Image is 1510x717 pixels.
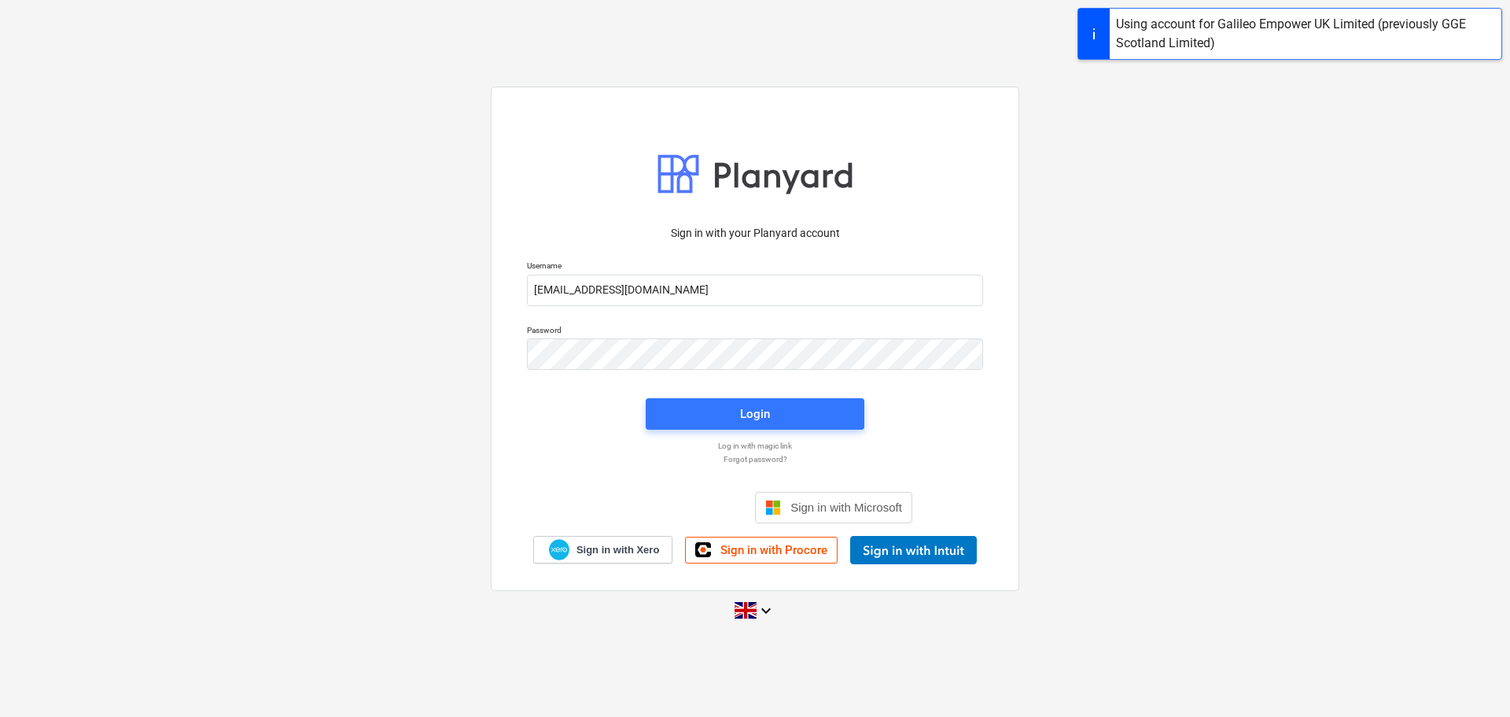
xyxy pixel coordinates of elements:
[757,601,775,620] i: keyboard_arrow_down
[549,539,569,560] img: Xero logo
[533,536,673,564] a: Sign in with Xero
[720,543,827,557] span: Sign in with Procore
[576,543,659,557] span: Sign in with Xero
[765,500,781,516] img: Microsoft logo
[740,404,770,424] div: Login
[527,225,983,242] p: Sign in with your Planyard account
[527,261,983,274] p: Username
[527,325,983,338] p: Password
[1116,15,1495,53] div: Using account for Galileo Empower UK Limited (previously GGE Scotland Limited)
[790,501,902,514] span: Sign in with Microsoft
[519,441,991,451] a: Log in with magic link
[685,537,838,564] a: Sign in with Procore
[519,454,991,464] a: Forgot password?
[590,490,750,525] iframe: Sign in with Google Button
[527,275,983,306] input: Username
[646,398,864,430] button: Login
